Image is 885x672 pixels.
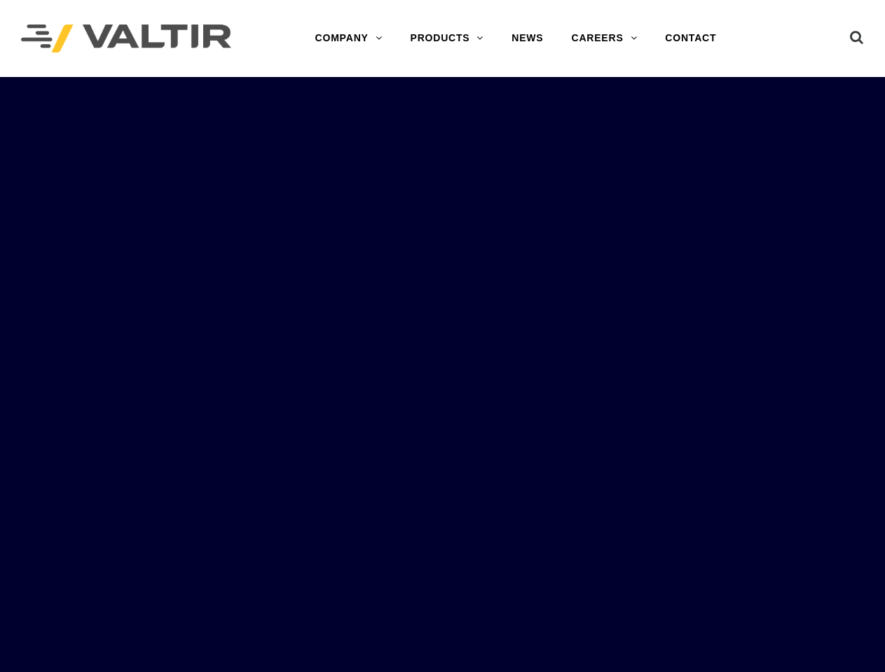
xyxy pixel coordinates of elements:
[557,24,651,52] a: CAREERS
[498,24,557,52] a: NEWS
[301,24,397,52] a: COMPANY
[651,24,730,52] a: CONTACT
[397,24,498,52] a: PRODUCTS
[21,24,231,53] img: Valtir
